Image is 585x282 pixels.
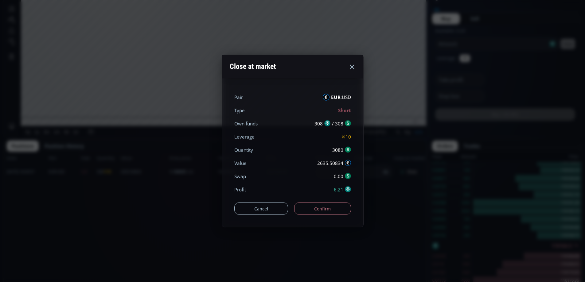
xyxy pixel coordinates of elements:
div: Swap [234,173,246,180]
div: 308 / 308 [314,120,351,127]
div: 1m [50,247,56,252]
div: BTC [20,14,30,20]
div: O [73,15,76,20]
div: 112638.64 [100,15,119,20]
div: 11.338K [36,22,50,27]
div: H [97,15,100,20]
div: 3m [40,247,46,252]
div: Bitcoin [40,14,58,20]
div: log [401,247,407,252]
div:  [6,82,10,88]
div: 1d [69,247,74,252]
div: Volume [20,22,33,27]
button: Cancel [234,203,288,215]
div: 5y [22,247,27,252]
span: :USD [331,94,351,101]
div: −2402.40 (−2.13%) [168,15,202,20]
div: Value [234,160,247,167]
div: Close at market [230,59,276,74]
div: Own funds [234,120,258,127]
b: EUR [331,94,341,100]
div: Compare [83,3,100,8]
div: L [121,15,124,20]
div: 0.00 [334,173,351,180]
div: 1y [31,247,36,252]
div: 5d [60,247,65,252]
span: 13:37:13 (UTC) [353,247,382,252]
div: Toggle Log Scale [399,243,409,255]
div: Pair [234,94,243,101]
div: Toggle Auto Scale [409,243,421,255]
div: 112566.90 [77,15,96,20]
div: Market open [63,14,68,20]
div: Go to [82,243,92,255]
div: Toggle Percentage [390,243,399,255]
div: D [52,3,55,8]
div: auto [411,247,419,252]
div: 3080 [332,147,351,154]
div: Profit [234,186,246,193]
div: 2635.50834 [317,160,351,167]
div: Leverage [234,133,255,140]
button: Confirm [294,203,351,215]
div: ✕10 [341,133,351,140]
div: Indicators [115,3,133,8]
b: Short [338,107,351,114]
div: 110164.50 [148,15,166,20]
div: 109414.18 [124,15,142,20]
div: 6.21 [334,186,351,193]
div: Quantity [234,147,253,154]
div: Type [234,107,245,114]
button: 13:37:13 (UTC) [350,243,384,255]
div: 1D [30,14,40,20]
div: Hide Drawings Toolbar [14,229,17,237]
div: C [145,15,148,20]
